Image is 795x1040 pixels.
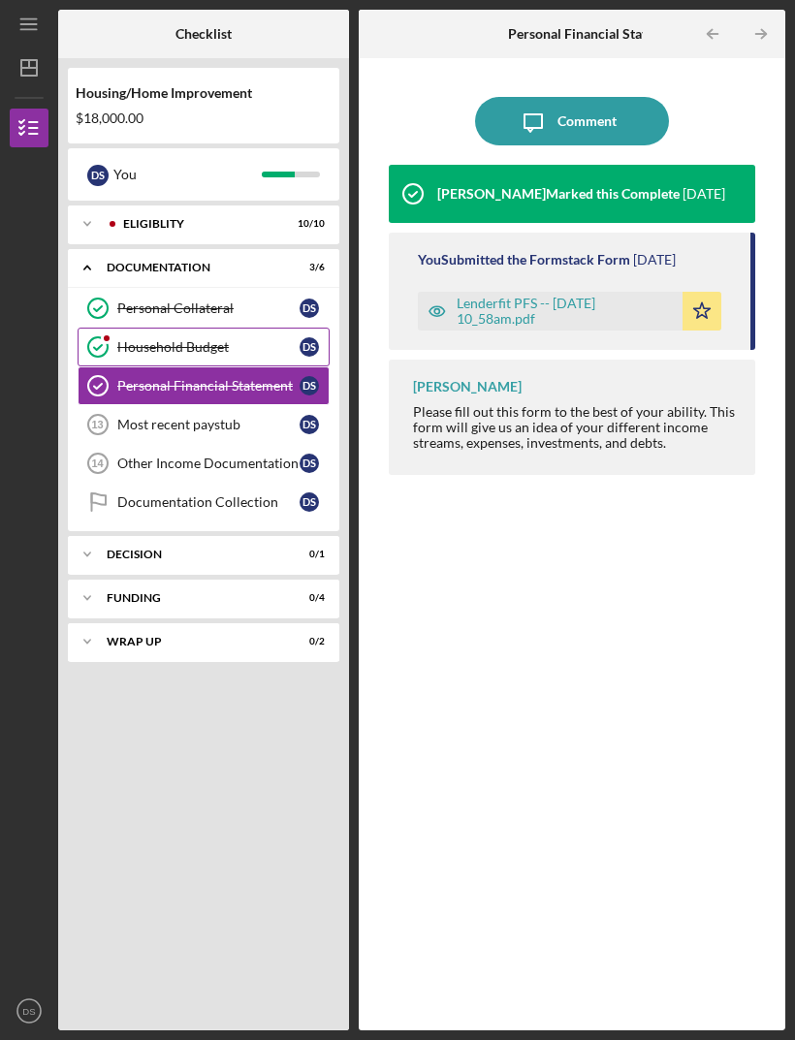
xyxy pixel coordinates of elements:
div: Documentation [107,262,276,273]
div: Please fill out this form to the best of your ability. This form will give us an idea of your dif... [413,404,736,451]
div: Lenderfit PFS -- [DATE] 10_58am.pdf [457,296,673,327]
div: D S [300,492,319,512]
div: D S [300,299,319,318]
time: 2025-10-09 15:15 [683,186,725,202]
div: You Submitted the Formstack Form [418,252,630,268]
div: 0 / 2 [290,636,325,647]
tspan: 14 [91,457,104,469]
div: D S [300,337,319,357]
div: Funding [107,592,276,604]
a: Household BudgetDS [78,328,330,366]
button: DS [10,992,48,1030]
text: DS [22,1006,35,1017]
div: Most recent paystub [117,417,300,432]
tspan: 13 [91,419,103,430]
div: D S [300,376,319,395]
div: 10 / 10 [290,218,325,230]
div: Household Budget [117,339,300,355]
div: 0 / 1 [290,549,325,560]
div: D S [300,454,319,473]
div: 0 / 4 [290,592,325,604]
a: Personal CollateralDS [78,289,330,328]
div: Wrap up [107,636,276,647]
a: 14Other Income DocumentationDS [78,444,330,483]
b: Checklist [175,26,232,42]
a: Personal Financial StatementDS [78,366,330,405]
div: Documentation Collection [117,494,300,510]
div: Personal Financial Statement [117,378,300,394]
div: D S [300,415,319,434]
button: Lenderfit PFS -- [DATE] 10_58am.pdf [418,292,721,331]
div: 3 / 6 [290,262,325,273]
div: Housing/Home Improvement [76,85,332,101]
div: Decision [107,549,276,560]
a: Documentation CollectionDS [78,483,330,521]
b: Personal Financial Statement [508,26,684,42]
div: [PERSON_NAME] Marked this Complete [437,186,680,202]
div: You [113,158,262,191]
a: 13Most recent paystubDS [78,405,330,444]
div: [PERSON_NAME] [413,379,522,394]
div: Eligiblity [123,218,276,230]
button: Comment [475,97,669,145]
div: $18,000.00 [76,110,332,126]
div: Other Income Documentation [117,456,300,471]
div: Comment [557,97,617,145]
time: 2025-10-09 14:58 [633,252,676,268]
div: Personal Collateral [117,300,300,316]
div: D S [87,165,109,186]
